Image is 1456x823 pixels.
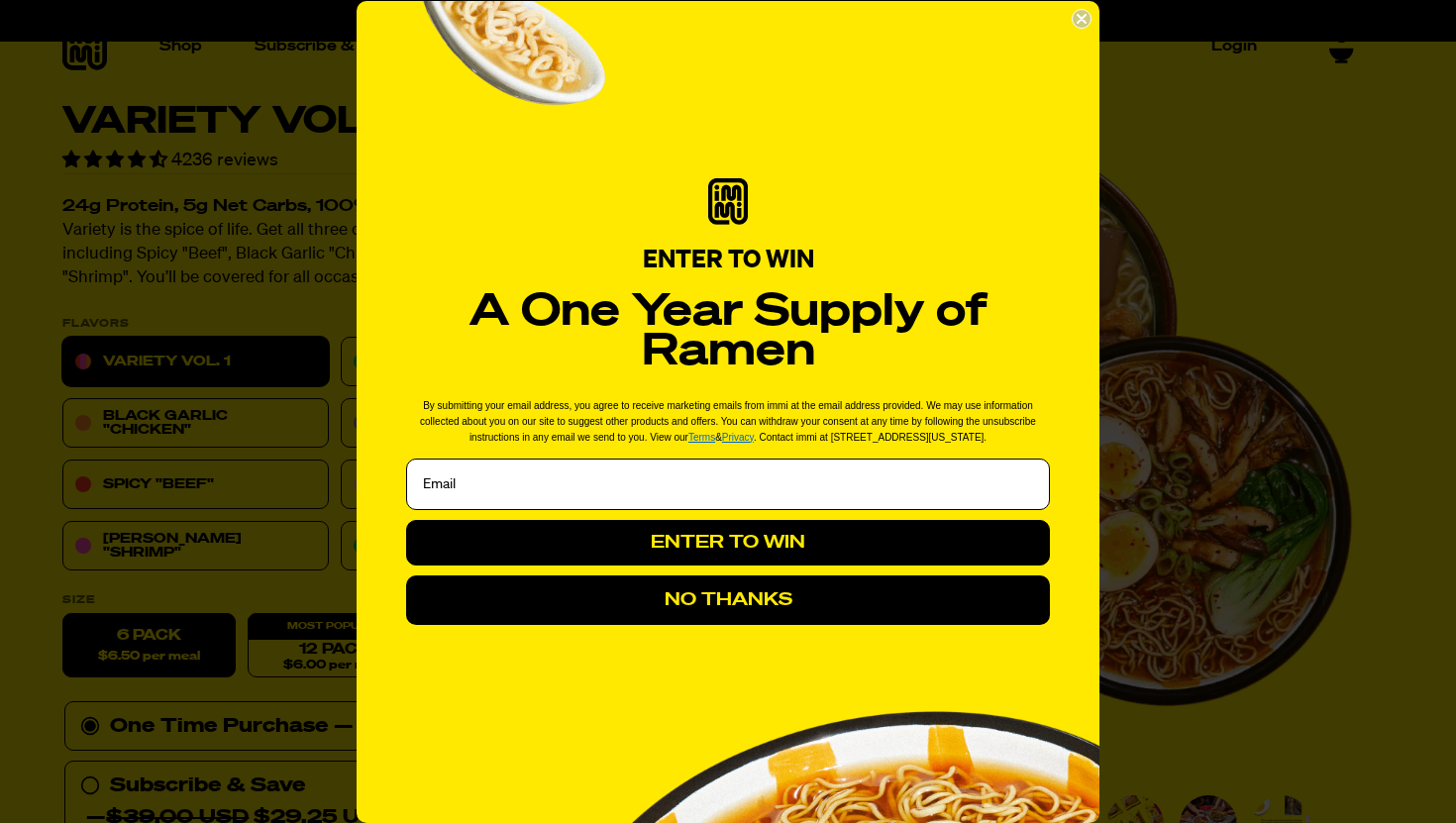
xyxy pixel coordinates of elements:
button: NO THANKS [406,575,1050,625]
span: By submitting your email address, you agree to receive marketing emails from immi at the email ad... [420,400,1036,443]
button: Close dialog [1072,9,1092,29]
img: immi [708,178,748,224]
input: Email [406,459,1050,510]
a: Terms [688,432,715,443]
strong: A One Year Supply of Ramen [469,290,988,374]
span: ENTER TO WIN [643,248,814,273]
a: Privacy [722,432,754,443]
button: ENTER TO WIN [406,520,1050,566]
